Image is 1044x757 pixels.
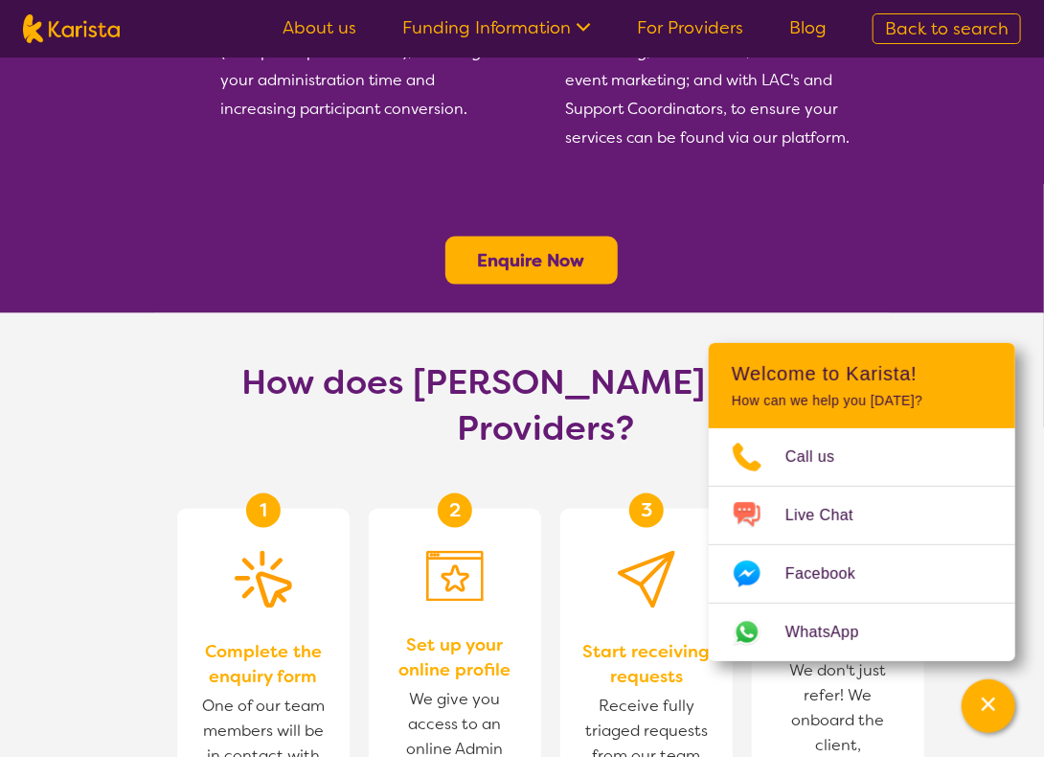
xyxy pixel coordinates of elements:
[732,362,992,385] h2: Welcome to Karista!
[785,560,878,588] span: Facebook
[478,249,585,272] a: Enquire Now
[618,551,675,608] img: Provider Start receiving requests
[785,618,882,647] span: WhatsApp
[283,16,356,39] a: About us
[225,359,867,451] h1: How does [PERSON_NAME] work for Providers?
[23,14,120,43] img: Karista logo
[789,16,827,39] a: Blog
[438,493,472,528] div: 2
[962,679,1015,733] button: Channel Menu
[709,428,1015,661] ul: Choose channel
[709,343,1015,661] div: Channel Menu
[732,393,992,409] p: How can we help you [DATE]?
[235,551,292,608] img: Complete the enquiry form
[196,640,330,690] span: Complete the enquiry form
[402,16,591,39] a: Funding Information
[579,640,714,690] span: Start receiving requests
[785,501,876,530] span: Live Chat
[873,13,1021,44] a: Back to search
[445,237,618,285] button: Enquire Now
[629,493,664,528] div: 3
[709,604,1015,661] a: Web link opens in a new tab.
[885,17,1009,40] span: Back to search
[637,16,743,39] a: For Providers
[388,633,522,683] span: Set up your online profile
[426,551,484,602] img: Set up your online profile
[246,493,281,528] div: 1
[785,443,858,471] span: Call us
